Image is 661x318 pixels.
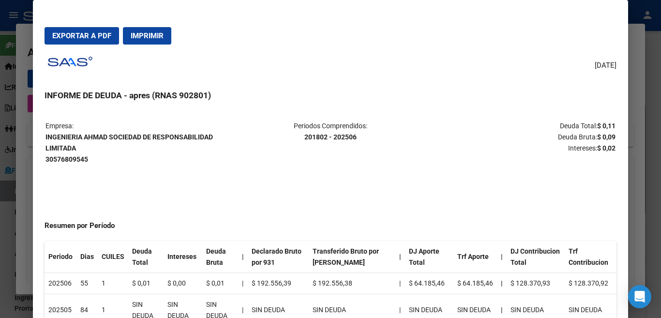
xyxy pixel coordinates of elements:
th: Deuda Total [128,241,164,273]
td: $ 128.370,92 [565,273,616,294]
th: Declarado Bruto por 931 [248,241,309,273]
td: | [395,273,405,294]
strong: $ 0,11 [597,122,616,130]
h4: Resumen por Período [45,220,616,231]
th: Intereses [164,241,202,273]
span: Imprimir [131,31,164,40]
th: Trf Contribucion [565,241,616,273]
td: $ 0,00 [164,273,202,294]
td: $ 192.556,39 [248,273,309,294]
p: Deuda Total: Deuda Bruta: Intereses: [426,121,616,153]
td: $ 0,01 [202,273,238,294]
th: Dias [76,241,98,273]
td: $ 64.185,46 [405,273,453,294]
div: Open Intercom Messenger [628,285,651,308]
th: DJ Aporte Total [405,241,453,273]
h3: INFORME DE DEUDA - apres (RNAS 902801) [45,89,616,102]
td: 1 [98,273,128,294]
th: Deuda Bruta [202,241,238,273]
td: $ 192.556,38 [309,273,395,294]
td: $ 64.185,46 [453,273,497,294]
td: $ 0,01 [128,273,164,294]
th: | [497,241,507,273]
th: | [497,273,507,294]
span: Exportar a PDF [52,31,111,40]
p: Empresa: [45,121,235,165]
p: Periodos Comprendidos: [236,121,425,143]
button: Imprimir [123,27,171,45]
button: Exportar a PDF [45,27,119,45]
strong: INGENIERIA AHMAD SOCIEDAD DE RESPONSABILIDAD LIMITADA 30576809545 [45,133,213,163]
th: Transferido Bruto por [PERSON_NAME] [309,241,395,273]
th: Trf Aporte [453,241,497,273]
td: 55 [76,273,98,294]
th: DJ Contribucion Total [507,241,565,273]
td: | [238,273,248,294]
th: | [395,241,405,273]
strong: 201802 - 202506 [304,133,357,141]
th: Periodo [45,241,76,273]
strong: $ 0,02 [597,144,616,152]
td: 202506 [45,273,76,294]
span: [DATE] [595,60,616,71]
th: | [238,241,248,273]
strong: $ 0,09 [597,133,616,141]
td: $ 128.370,93 [507,273,565,294]
th: CUILES [98,241,128,273]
